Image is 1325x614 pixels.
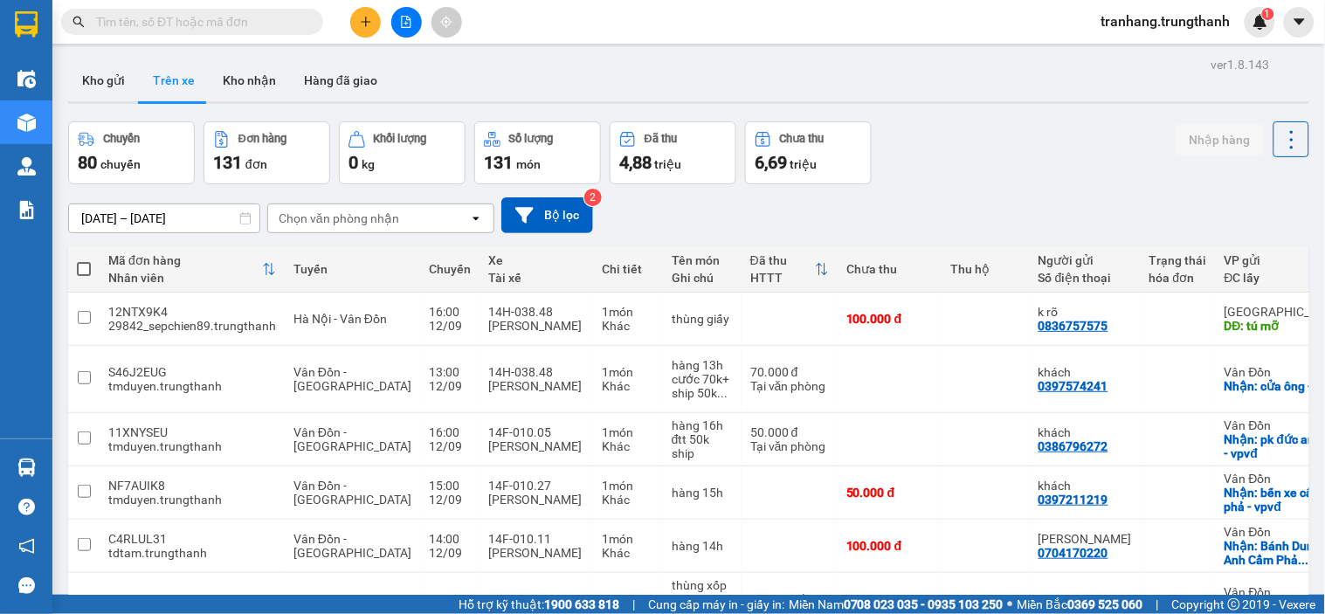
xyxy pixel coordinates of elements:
div: 14F-010.05 [488,425,584,439]
span: copyright [1228,598,1240,611]
button: aim [431,7,462,38]
button: Đơn hàng131đơn [204,121,330,184]
img: warehouse-icon [17,157,36,176]
button: file-add [391,7,422,38]
div: Chưa thu [846,262,934,276]
span: 131 [484,152,513,173]
button: Khối lượng0kg [339,121,466,184]
div: 100.000 đ [750,592,829,606]
div: 13:00 [429,365,471,379]
sup: 1 [1262,8,1274,20]
div: Số lượng [509,133,554,145]
button: Trên xe [139,59,209,101]
sup: 2 [584,189,602,206]
input: Tìm tên, số ĐT hoặc mã đơn [96,12,302,31]
div: 16:00 [429,305,471,319]
div: hàng 14h [672,539,733,553]
div: k rõ [1039,305,1132,319]
div: thùng xốp 15h [672,578,733,606]
div: khách [1039,425,1132,439]
div: khách [1039,479,1132,493]
img: warehouse-icon [17,70,36,88]
button: Nhập hàng [1176,124,1265,155]
div: [PERSON_NAME] [488,546,584,560]
div: 16:00 [429,425,471,439]
div: 1 món [602,425,654,439]
span: | [1156,595,1159,614]
img: icon-new-feature [1253,14,1268,30]
span: ... [1299,553,1309,567]
button: caret-down [1284,7,1315,38]
div: 12/09 [429,493,471,507]
div: 1 món [602,305,654,319]
div: Chuyến [429,262,471,276]
div: [PERSON_NAME] [488,319,584,333]
span: Vân Đồn - [GEOGRAPHIC_DATA] [293,532,411,560]
div: 12/09 [429,379,471,393]
div: Mã đơn hàng [108,253,262,267]
div: 14F-010.27 [488,479,584,493]
th: Toggle SortBy [100,246,285,293]
button: Bộ lọc [501,197,593,233]
div: 0386796272 [1039,439,1108,453]
button: Hàng đã giao [290,59,391,101]
span: Miền Nam [789,595,1004,614]
div: hàng 16h [672,418,733,432]
div: Tại văn phòng [750,439,829,453]
strong: 0708 023 035 - 0935 103 250 [844,597,1004,611]
button: Số lượng131món [474,121,601,184]
div: Đã thu [750,253,815,267]
span: question-circle [18,499,35,515]
span: Hà Nội - Vân Đồn [293,312,387,326]
div: Chưa thu [780,133,825,145]
button: plus [350,7,381,38]
div: Nguyễn Xuân Toàn [1039,532,1132,546]
span: Hỗ trợ kỹ thuật: [459,595,619,614]
div: hóa đơn [1149,271,1207,285]
div: 50.000 đ [750,425,829,439]
span: caret-down [1292,14,1308,30]
span: ⚪️ [1008,601,1013,608]
div: Đơn hàng [238,133,286,145]
div: 1 món [602,592,654,606]
div: Khối lượng [374,133,427,145]
div: Khác [602,439,654,453]
div: [PERSON_NAME] [488,379,584,393]
div: Trạng thái [1149,253,1207,267]
span: ... [717,386,728,400]
div: cước 70k+ ship 50k (ck về cty) [672,372,733,400]
span: search [72,16,85,28]
span: Vân Đồn - [GEOGRAPHIC_DATA] [293,425,411,453]
div: 15:00 [429,479,471,493]
div: khách [1039,365,1132,379]
div: 70.000 đ [750,365,829,379]
span: 1 [1265,8,1271,20]
div: tmduyen.trungthanh [108,379,276,393]
div: Khác [602,546,654,560]
div: Chọn văn phòng nhận [279,210,399,227]
input: Select a date range. [69,204,259,232]
div: 0836757575 [1039,319,1108,333]
div: [PERSON_NAME] [488,493,584,507]
div: tmduyen.trungthanh [108,493,276,507]
span: | [632,595,635,614]
div: Khác [602,379,654,393]
div: 0397574241 [1039,379,1108,393]
span: aim [440,16,452,28]
div: Khác [602,493,654,507]
span: triệu [654,157,681,171]
div: Tài xế [488,271,584,285]
span: 80 [78,152,97,173]
div: 14F-010.27 [488,592,584,606]
img: warehouse-icon [17,114,36,132]
div: 12/09 [429,439,471,453]
span: plus [360,16,372,28]
div: 100.000 đ [846,312,934,326]
div: 14:00 [429,532,471,546]
button: Chưa thu6,69 triệu [745,121,872,184]
span: chuyến [100,157,141,171]
span: 6,69 [755,152,787,173]
div: thùng giấy [672,312,733,326]
span: Vân Đồn - [GEOGRAPHIC_DATA] [293,365,411,393]
span: file-add [400,16,412,28]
